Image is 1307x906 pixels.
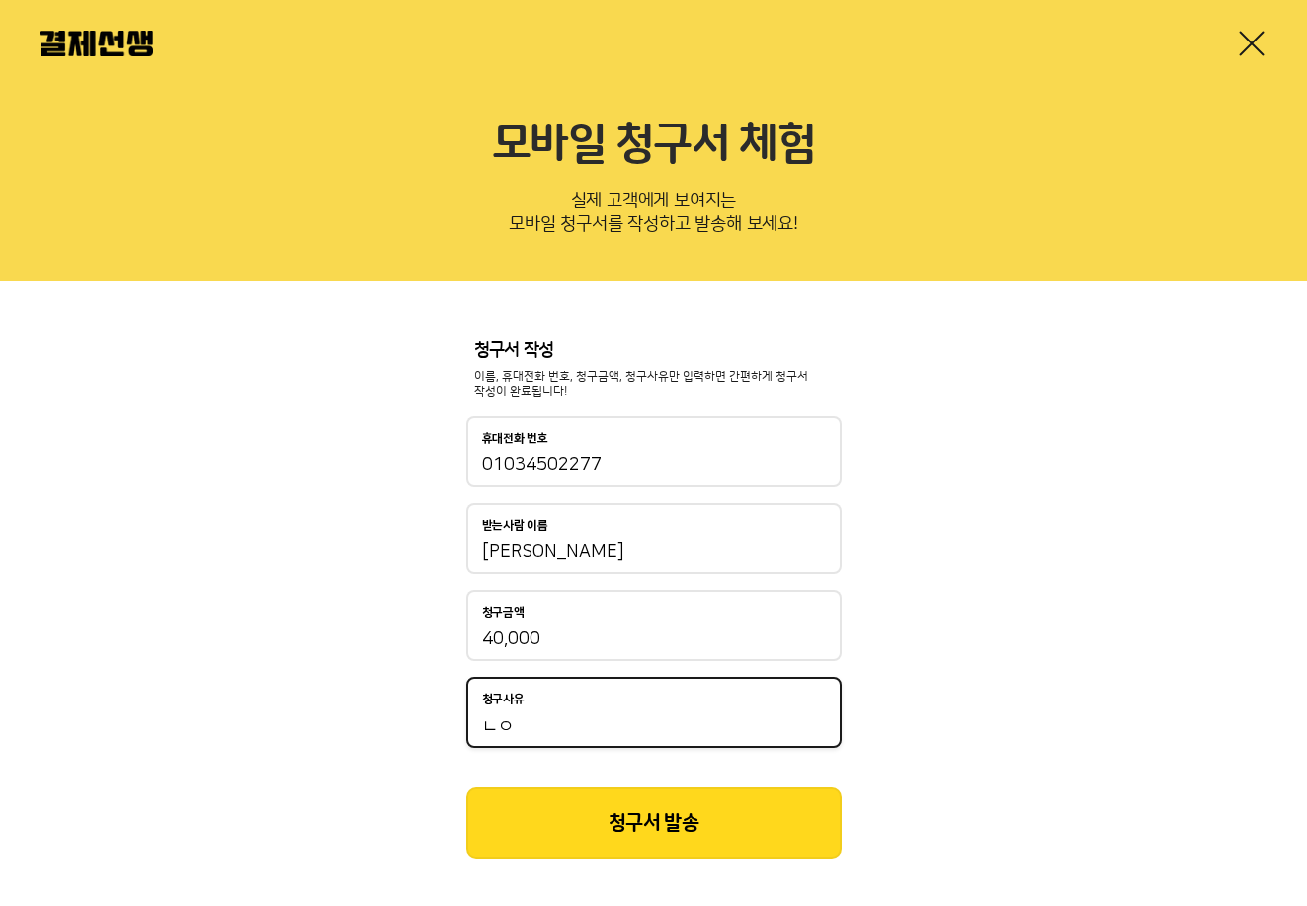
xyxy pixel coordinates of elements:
[482,627,826,651] input: 청구금액
[482,714,826,738] input: 청구사유
[482,453,826,477] input: 휴대전화 번호
[482,606,525,619] p: 청구금액
[474,340,834,362] p: 청구서 작성
[482,693,525,706] p: 청구사유
[40,119,1267,172] h2: 모바일 청구서 체험
[482,540,826,564] input: 받는사람 이름
[466,787,842,859] button: 청구서 발송
[40,184,1267,249] p: 실제 고객에게 보여지는 모바일 청구서를 작성하고 발송해 보세요!
[482,432,548,446] p: 휴대전화 번호
[40,31,153,56] img: 결제선생
[482,519,548,533] p: 받는사람 이름
[474,370,834,401] p: 이름, 휴대전화 번호, 청구금액, 청구사유만 입력하면 간편하게 청구서 작성이 완료됩니다!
